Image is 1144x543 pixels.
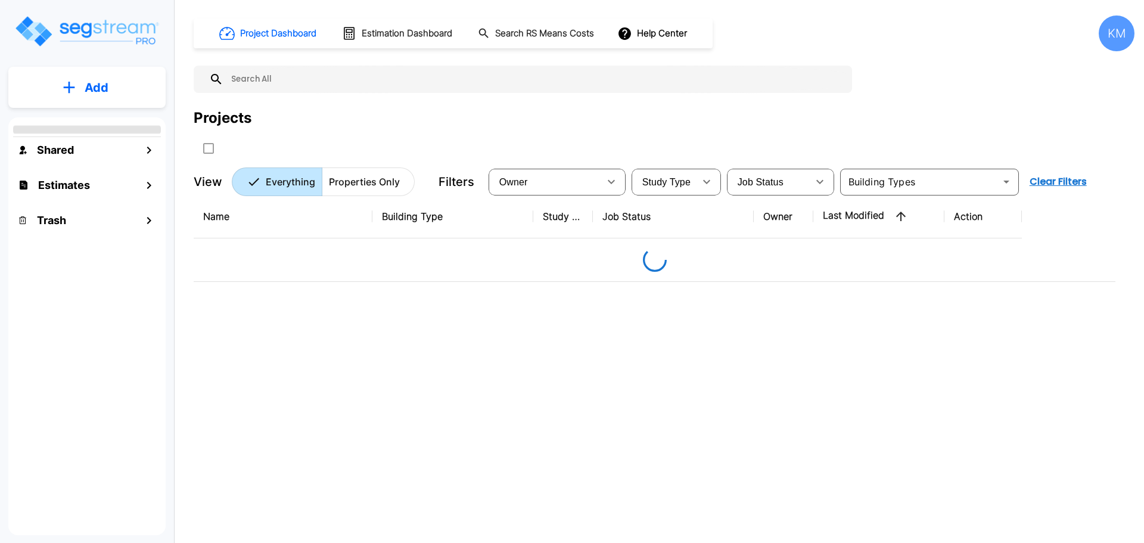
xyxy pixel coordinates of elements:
button: Help Center [615,22,692,45]
button: Estimation Dashboard [337,21,459,46]
span: Owner [499,177,528,187]
button: Open [998,173,1015,190]
span: Job Status [738,177,784,187]
h1: Estimates [38,177,90,193]
th: Name [194,195,372,238]
h1: Trash [37,212,66,228]
button: Project Dashboard [214,20,323,46]
input: Building Types [844,173,996,190]
div: KM [1099,15,1134,51]
img: Logo [14,14,160,48]
p: Filters [439,173,474,191]
p: Add [85,79,108,97]
div: Projects [194,107,251,129]
th: Job Status [593,195,754,238]
div: Platform [232,167,415,196]
button: Everything [232,167,322,196]
th: Action [944,195,1022,238]
p: Everything [266,175,315,189]
th: Owner [754,195,813,238]
th: Last Modified [813,195,944,238]
h1: Search RS Means Costs [495,27,594,41]
p: Properties Only [329,175,400,189]
button: SelectAll [197,136,220,160]
h1: Project Dashboard [240,27,316,41]
th: Study Type [533,195,593,238]
div: Select [634,165,695,198]
button: Clear Filters [1025,170,1092,194]
h1: Shared [37,142,74,158]
span: Study Type [642,177,691,187]
button: Add [8,70,166,105]
button: Search RS Means Costs [473,22,601,45]
p: View [194,173,222,191]
input: Search All [223,66,846,93]
button: Properties Only [322,167,415,196]
h1: Estimation Dashboard [362,27,452,41]
th: Building Type [372,195,533,238]
div: Select [491,165,599,198]
div: Select [729,165,808,198]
